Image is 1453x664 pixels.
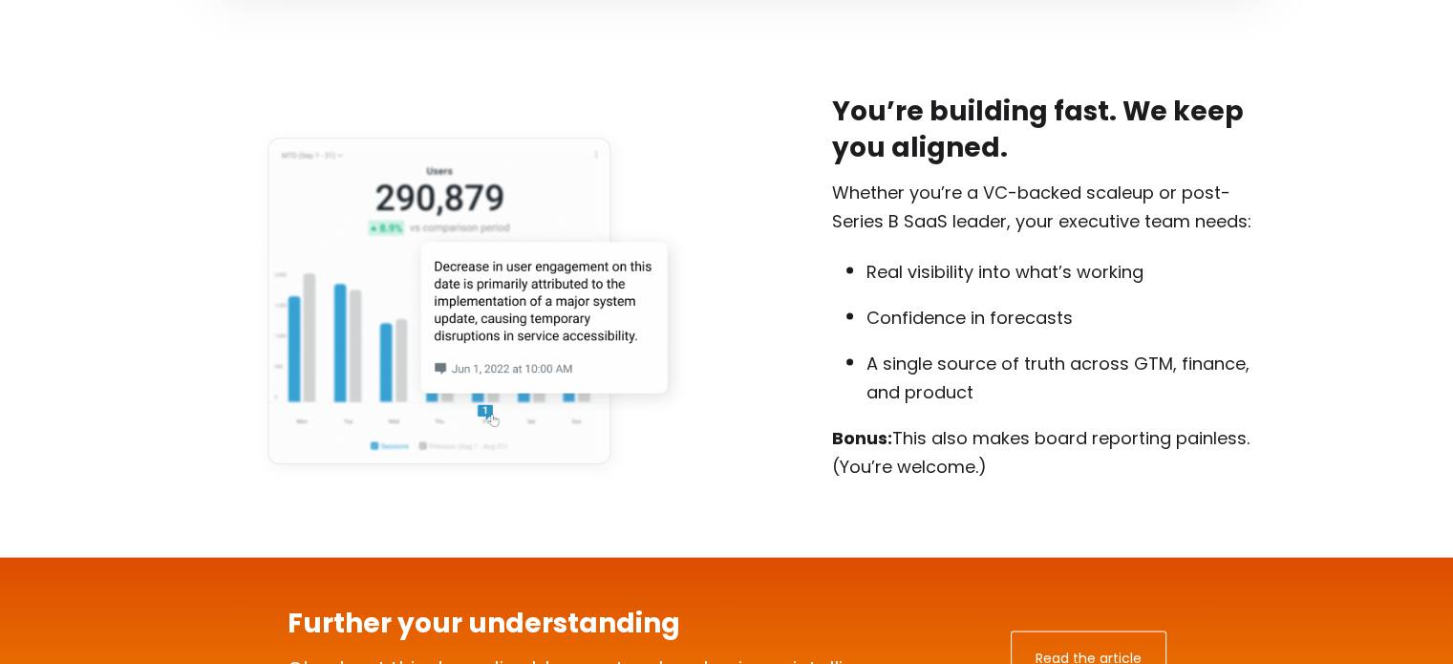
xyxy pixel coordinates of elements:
[866,352,1250,404] span: A single source of truth across GTM, finance, and product
[866,306,1073,330] span: Confidence in forecasts
[288,606,940,642] h2: Further your understanding
[832,426,1250,479] span: This also makes board reporting painless. (You’re welcome.)
[197,64,713,510] img: Performance Management (1)
[832,181,1251,233] span: Whether you’re a VC-backed scaleup or post-Series B SaaS leader, your executive team needs:
[832,94,1257,166] h2: You’re building fast. We keep you aligned.
[832,426,892,450] strong: Bonus:
[866,260,1143,284] span: Real visibility into what’s working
